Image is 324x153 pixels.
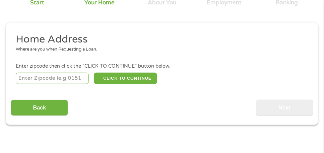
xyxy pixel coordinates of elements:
button: CLICK TO CONTINUE [94,73,157,84]
input: Back [11,100,68,116]
input: Enter Zipcode (e.g 01510) [16,73,89,84]
input: Next [256,100,313,116]
h2: Home Address [16,33,304,46]
div: Where are you when Requesting a Loan. [16,46,304,53]
div: Enter zipcode then click the "CLICK TO CONTINUE" button below. [16,63,308,70]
